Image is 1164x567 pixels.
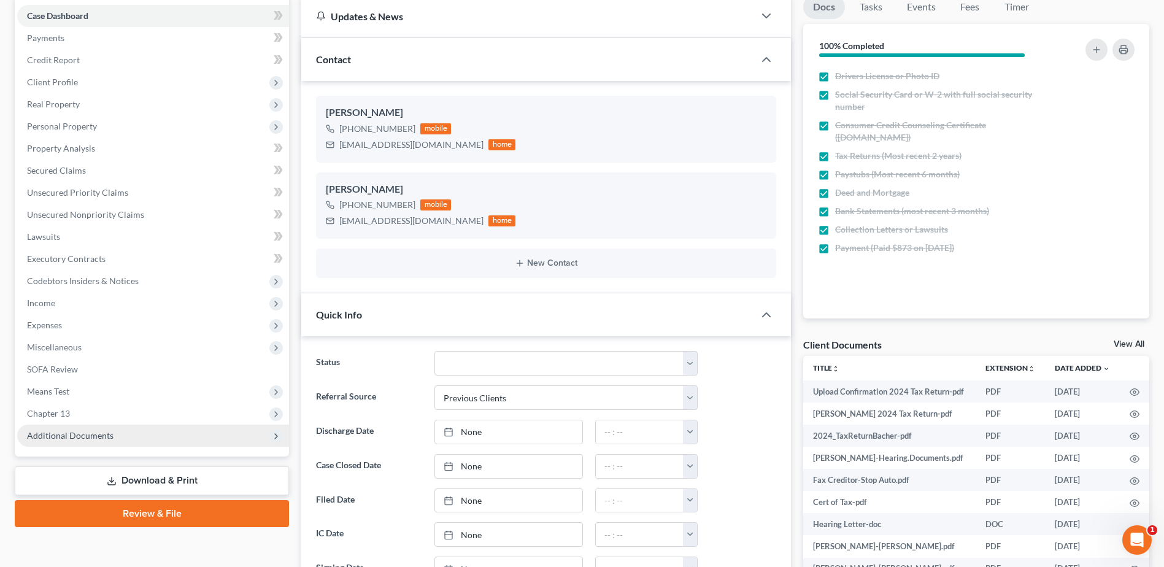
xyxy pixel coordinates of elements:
label: Referral Source [310,385,428,410]
a: Property Analysis [17,137,289,160]
a: None [435,420,582,444]
span: Quick Info [316,309,362,320]
td: DOC [976,513,1045,535]
span: Real Property [27,99,80,109]
td: [PERSON_NAME]-[PERSON_NAME].pdf [803,535,976,557]
a: Download & Print [15,466,289,495]
a: None [435,523,582,546]
td: PDF [976,403,1045,425]
td: [DATE] [1045,447,1120,469]
td: [DATE] [1045,403,1120,425]
span: Tax Returns (Most recent 2 years) [835,150,962,162]
td: PDF [976,447,1045,469]
label: Case Closed Date [310,454,428,479]
a: None [435,489,582,512]
span: Case Dashboard [27,10,88,21]
td: Cert of Tax-pdf [803,491,976,513]
span: SOFA Review [27,364,78,374]
span: Lawsuits [27,231,60,242]
td: [DATE] [1045,491,1120,513]
td: [PERSON_NAME] 2024 Tax Return-pdf [803,403,976,425]
strong: 100% Completed [819,40,884,51]
div: [PHONE_NUMBER] [339,199,415,211]
a: None [435,455,582,478]
span: Income [27,298,55,308]
td: PDF [976,425,1045,447]
input: -- : -- [596,455,684,478]
div: home [488,215,515,226]
td: PDF [976,535,1045,557]
td: [DATE] [1045,469,1120,491]
td: Fax Creditor-Stop Auto.pdf [803,469,976,491]
a: Lawsuits [17,226,289,248]
td: PDF [976,380,1045,403]
td: [DATE] [1045,535,1120,557]
button: New Contact [326,258,766,268]
span: Client Profile [27,77,78,87]
div: [PERSON_NAME] [326,106,766,120]
span: Secured Claims [27,165,86,175]
a: Case Dashboard [17,5,289,27]
a: Unsecured Nonpriority Claims [17,204,289,226]
a: Credit Report [17,49,289,71]
span: Unsecured Nonpriority Claims [27,209,144,220]
td: Upload Confirmation 2024 Tax Return-pdf [803,380,976,403]
iframe: Intercom live chat [1122,525,1152,555]
td: [DATE] [1045,425,1120,447]
span: 1 [1147,525,1157,535]
span: Codebtors Insiders & Notices [27,276,139,286]
a: Extensionunfold_more [985,363,1035,372]
div: Client Documents [803,338,882,351]
span: Personal Property [27,121,97,131]
input: -- : -- [596,420,684,444]
div: Updates & News [316,10,739,23]
span: Chapter 13 [27,408,70,418]
div: mobile [420,199,451,210]
a: Titleunfold_more [813,363,839,372]
span: Means Test [27,386,69,396]
span: Unsecured Priority Claims [27,187,128,198]
td: [DATE] [1045,380,1120,403]
span: Executory Contracts [27,253,106,264]
a: Payments [17,27,289,49]
span: Payment (Paid $873 on [DATE]) [835,242,954,254]
label: IC Date [310,522,428,547]
a: Executory Contracts [17,248,289,270]
div: home [488,139,515,150]
span: Expenses [27,320,62,330]
span: Miscellaneous [27,342,82,352]
div: mobile [420,123,451,134]
a: Secured Claims [17,160,289,182]
a: View All [1114,340,1144,349]
span: Credit Report [27,55,80,65]
input: -- : -- [596,523,684,546]
span: Social Security Card or W-2 with full social security number [835,88,1052,113]
td: [DATE] [1045,513,1120,535]
td: PDF [976,469,1045,491]
span: Collection Letters or Lawsuits [835,223,948,236]
td: 2024_TaxReturnBacher-pdf [803,425,976,447]
div: [PHONE_NUMBER] [339,123,415,135]
a: Review & File [15,500,289,527]
span: Drivers License or Photo ID [835,70,939,82]
i: expand_more [1103,365,1110,372]
span: Deed and Mortgage [835,187,909,199]
div: [EMAIL_ADDRESS][DOMAIN_NAME] [339,139,484,151]
span: Property Analysis [27,143,95,153]
div: [PERSON_NAME] [326,182,766,197]
span: Bank Statements (most recent 3 months) [835,205,989,217]
span: Contact [316,53,351,65]
span: Consumer Credit Counseling Certificate ([DOMAIN_NAME]) [835,119,1052,144]
label: Status [310,351,428,376]
label: Filed Date [310,488,428,513]
a: SOFA Review [17,358,289,380]
span: Additional Documents [27,430,114,441]
i: unfold_more [832,365,839,372]
label: Discharge Date [310,420,428,444]
input: -- : -- [596,489,684,512]
div: [EMAIL_ADDRESS][DOMAIN_NAME] [339,215,484,227]
i: unfold_more [1028,365,1035,372]
a: Date Added expand_more [1055,363,1110,372]
span: Paystubs (Most recent 6 months) [835,168,960,180]
td: PDF [976,491,1045,513]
